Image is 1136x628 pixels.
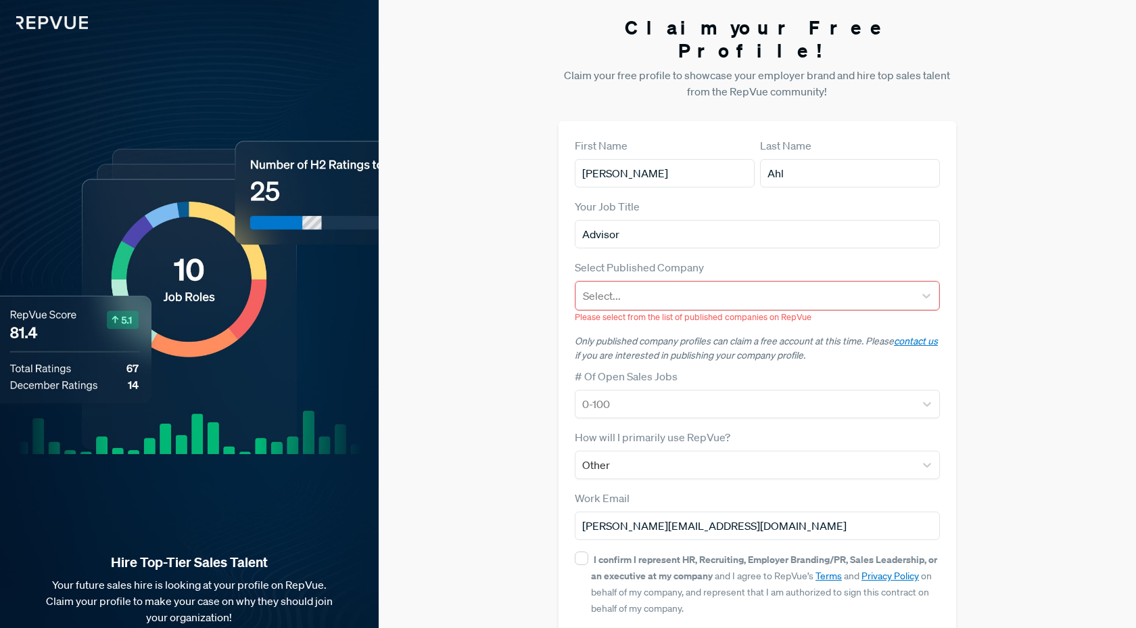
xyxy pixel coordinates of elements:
[575,159,755,187] input: First Name
[575,311,940,323] p: Please select from the list of published companies on RepVue
[559,16,956,62] h3: Claim your Free Profile!
[22,554,357,571] strong: Hire Top-Tier Sales Talent
[760,137,811,154] label: Last Name
[575,334,940,363] p: Only published company profiles can claim a free account at this time. Please if you are interest...
[760,159,940,187] input: Last Name
[591,553,937,582] strong: I confirm I represent HR, Recruiting, Employer Branding/PR, Sales Leadership, or an executive at ...
[575,259,704,275] label: Select Published Company
[575,198,640,215] label: Your Job Title
[575,490,630,506] label: Work Email
[575,220,940,248] input: Title
[575,137,628,154] label: First Name
[575,512,940,540] input: Email
[559,67,956,99] p: Claim your free profile to showcase your employer brand and hire top sales talent from the RepVue...
[591,554,937,614] span: and I agree to RepVue’s and on behalf of my company, and represent that I am authorized to sign t...
[894,335,938,347] a: contact us
[815,570,842,582] a: Terms
[575,429,730,445] label: How will I primarily use RepVue?
[861,570,919,582] a: Privacy Policy
[22,577,357,625] p: Your future sales hire is looking at your profile on RepVue. Claim your profile to make your case...
[575,368,678,384] label: # Of Open Sales Jobs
